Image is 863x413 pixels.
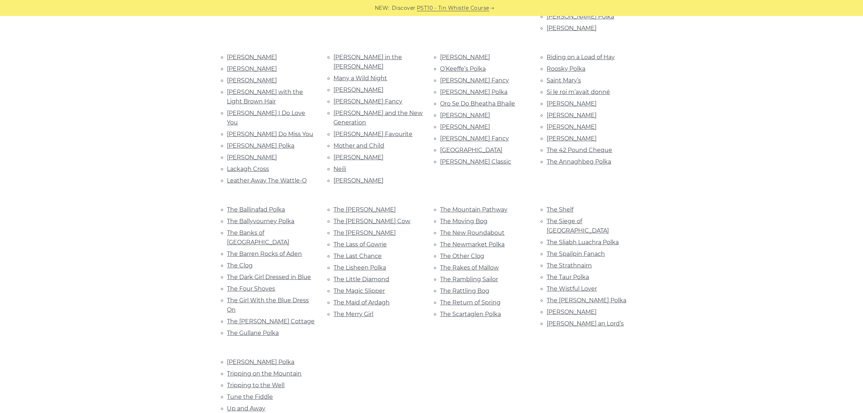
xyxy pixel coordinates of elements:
a: Riding on a Load of Hay [547,54,615,61]
a: [PERSON_NAME] [547,100,597,107]
a: Tripping on the Mountain [227,370,302,377]
a: The Taur Polka [547,274,589,281]
a: Tune the Fiddle [227,393,273,400]
a: [PERSON_NAME] Fancy [334,98,403,105]
a: [GEOGRAPHIC_DATA] [440,147,503,154]
a: The Lisheen Polka [334,264,386,271]
a: Roosky Polka [547,65,586,72]
a: [PERSON_NAME] Classic [440,158,511,165]
a: Tripping to the Well [227,382,285,389]
a: The Moving Bog [440,218,488,225]
a: Oro Se Do Bheatha Bhaile [440,100,515,107]
a: Saint Mary’s [547,77,581,84]
a: The Wistful Lover [547,285,597,292]
a: The Banks of [GEOGRAPHIC_DATA] [227,229,290,246]
a: [PERSON_NAME] [547,135,597,142]
a: The Scartaglen Polka [440,311,501,318]
a: The Newmarket Polka [440,241,505,248]
a: Mother and Child [334,142,385,149]
a: [PERSON_NAME] [547,112,597,119]
a: [PERSON_NAME] [227,77,277,84]
a: [PERSON_NAME] [227,154,277,161]
a: [PERSON_NAME] [334,154,384,161]
a: The Magic Slipper [334,287,385,294]
a: The Barren Rocks of Aden [227,250,302,257]
a: Up and Away [227,405,266,412]
a: The Rakes of Mallow [440,264,499,271]
a: The Shelf [547,206,574,213]
a: The Dark Girl Dressed in Blue [227,274,311,281]
a: [PERSON_NAME] Polka [547,13,614,20]
a: The Clog [227,262,253,269]
a: [PERSON_NAME] [440,112,490,119]
a: [PERSON_NAME] I Do Love You [227,110,306,126]
a: The Siege of [GEOGRAPHIC_DATA] [547,218,609,234]
a: Lackagh Cross [227,165,269,172]
a: [PERSON_NAME] Favourite [334,131,413,138]
a: The 42 Pound Cheque [547,147,613,154]
a: The Spailpin Fanach [547,250,605,257]
a: The Ballyvourney Polka [227,218,295,225]
a: The Ballinafad Polka [227,206,285,213]
a: Si le roi m’avait donné [547,89,610,95]
a: [PERSON_NAME] Fancy [440,135,509,142]
a: [PERSON_NAME] with the Light Brown Hair [227,89,303,105]
a: [PERSON_NAME] in the [PERSON_NAME] [334,54,402,70]
a: [PERSON_NAME] Do Miss You [227,131,314,138]
a: The Little Diamond [334,276,390,283]
a: The Sliabh Luachra Polka [547,239,619,246]
a: The [PERSON_NAME] [334,206,396,213]
span: Discover [392,4,416,12]
a: The [PERSON_NAME] Cow [334,218,411,225]
a: [PERSON_NAME] [227,65,277,72]
a: Leather Away The Wattle-O [227,177,307,184]
a: The Four Shoves [227,285,275,292]
a: Neili [334,165,347,172]
a: The [PERSON_NAME] Cottage [227,318,315,325]
a: The New Roundabout [440,229,505,236]
a: The Strathnairn [547,262,592,269]
a: The Gullane Polka [227,330,279,336]
a: The Rambling Sailor [440,276,498,283]
a: [PERSON_NAME] [334,177,384,184]
a: The [PERSON_NAME] Polka [547,297,627,304]
a: [PERSON_NAME] Polka [227,142,295,149]
a: [PERSON_NAME] Fancy [440,77,509,84]
a: The Girl With the Blue Dress On [227,297,309,313]
a: The Maid of Ardagh [334,299,390,306]
a: O’Keeffe’s Polka [440,65,486,72]
a: [PERSON_NAME] an Lord’s [547,320,624,327]
a: The Last Chance [334,253,382,259]
a: [PERSON_NAME] [227,54,277,61]
a: [PERSON_NAME] [334,86,384,93]
a: [PERSON_NAME] and the New Generation [334,110,423,126]
a: [PERSON_NAME] [547,123,597,130]
a: The [PERSON_NAME] [334,229,396,236]
a: [PERSON_NAME] Polka [227,359,295,365]
a: [PERSON_NAME] [440,54,490,61]
a: The Other Clog [440,253,485,259]
a: The Mountain Pathway [440,206,508,213]
a: [PERSON_NAME] [547,25,597,32]
a: PST10 - Tin Whistle Course [417,4,489,12]
a: Many a Wild Night [334,75,387,82]
a: The Annaghbeg Polka [547,158,611,165]
a: The Rattling Bog [440,287,490,294]
a: [PERSON_NAME] [547,308,597,315]
a: The Lass of Gowrie [334,241,387,248]
span: NEW: [375,4,390,12]
a: The Merry Girl [334,311,374,318]
a: [PERSON_NAME] Polka [440,89,508,95]
a: The Return of Spring [440,299,501,306]
a: [PERSON_NAME] [440,123,490,130]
